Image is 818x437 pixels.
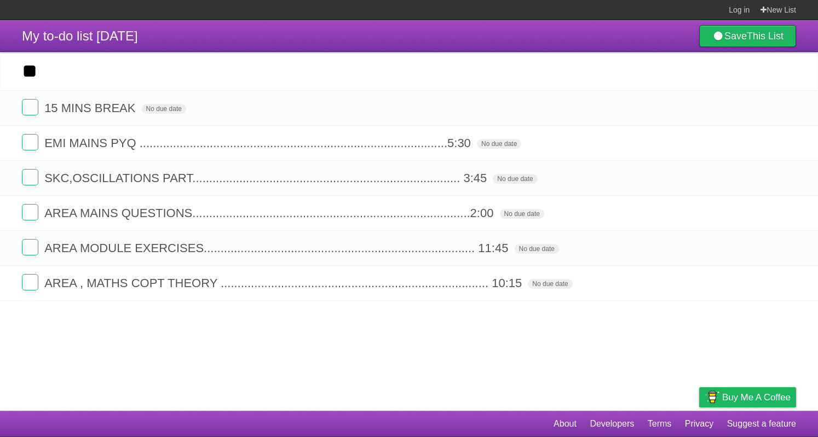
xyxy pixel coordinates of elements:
span: No due date [515,244,559,254]
span: 15 MINS BREAK [44,101,138,115]
span: No due date [477,139,521,149]
a: Developers [590,413,634,434]
a: SaveThis List [699,25,796,47]
label: Done [22,204,38,220]
a: Terms [648,413,672,434]
span: No due date [528,279,572,289]
a: About [554,413,577,434]
span: No due date [493,174,537,184]
span: No due date [142,104,186,114]
label: Done [22,99,38,115]
span: My to-do list [DATE] [22,28,138,43]
span: SKC,OSCILLATIONS PART............................................................................... [44,171,489,185]
a: Suggest a feature [727,413,796,434]
b: This List [747,31,784,42]
label: Done [22,239,38,255]
span: EMI MAINS PYQ ...................................................................................... [44,136,474,150]
span: AREA MAINS QUESTIONS................................................................................ [44,206,496,220]
label: Done [22,134,38,150]
span: No due date [500,209,544,219]
label: Done [22,169,38,185]
span: AREA , MATHS COPT THEORY ........................................................................... [44,276,525,290]
a: Buy me a coffee [699,387,796,407]
span: AREA MODULE EXERCISES............................................................................... [44,241,511,255]
a: Privacy [685,413,713,434]
span: Buy me a coffee [722,388,791,407]
img: Buy me a coffee [705,388,719,406]
label: Done [22,274,38,290]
